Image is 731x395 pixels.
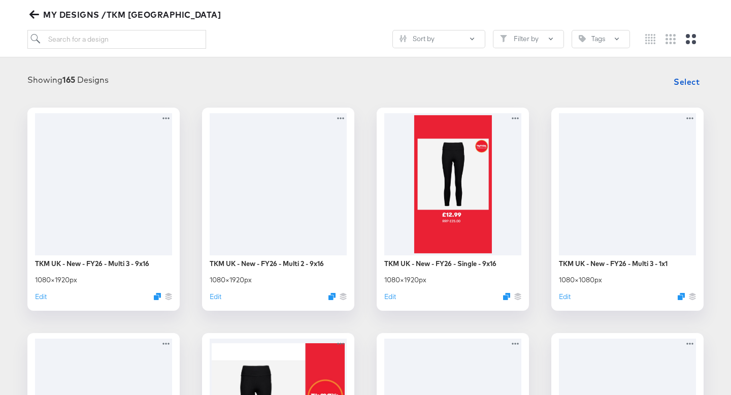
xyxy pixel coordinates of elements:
button: Select [670,72,704,92]
div: 1080 × 1920 px [384,275,426,285]
div: TKM UK - New - FY26 - Single - 9x161080×1920pxEditDuplicate [377,108,529,311]
svg: Filter [500,35,507,42]
button: TagTags [572,30,630,48]
button: FilterFilter by [493,30,564,48]
input: Search for a design [27,30,206,49]
div: TKM UK - New - FY26 - Multi 2 - 9x161080×1920pxEditDuplicate [202,108,354,311]
button: Edit [559,292,571,302]
span: Select [674,75,700,89]
button: Edit [210,292,221,302]
div: TKM UK - New - FY26 - Single - 9x16 [384,259,496,269]
svg: Duplicate [328,293,336,300]
div: TKM UK - New - FY26 - Multi 3 - 1x1 [559,259,668,269]
svg: Duplicate [503,293,510,300]
svg: Tag [579,35,586,42]
div: TKM UK - New - FY26 - Multi 3 - 9x161080×1920pxEditDuplicate [27,108,180,311]
div: TKM UK - New - FY26 - Multi 3 - 1x11080×1080pxEditDuplicate [551,108,704,311]
svg: Sliders [400,35,407,42]
div: 1080 × 1080 px [559,275,602,285]
svg: Duplicate [678,293,685,300]
div: 1080 × 1920 px [210,275,252,285]
div: TKM UK - New - FY26 - Multi 3 - 9x16 [35,259,149,269]
div: Showing Designs [27,74,109,86]
div: 1080 × 1920 px [35,275,77,285]
button: Edit [384,292,396,302]
button: Edit [35,292,47,302]
span: MY DESIGNS /TKM [GEOGRAPHIC_DATA] [31,8,221,22]
svg: Large grid [686,34,696,44]
button: MY DESIGNS /TKM [GEOGRAPHIC_DATA] [27,8,225,22]
svg: Medium grid [666,34,676,44]
button: SlidersSort by [392,30,485,48]
svg: Small grid [645,34,655,44]
svg: Duplicate [154,293,161,300]
strong: 165 [62,75,75,85]
div: TKM UK - New - FY26 - Multi 2 - 9x16 [210,259,324,269]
